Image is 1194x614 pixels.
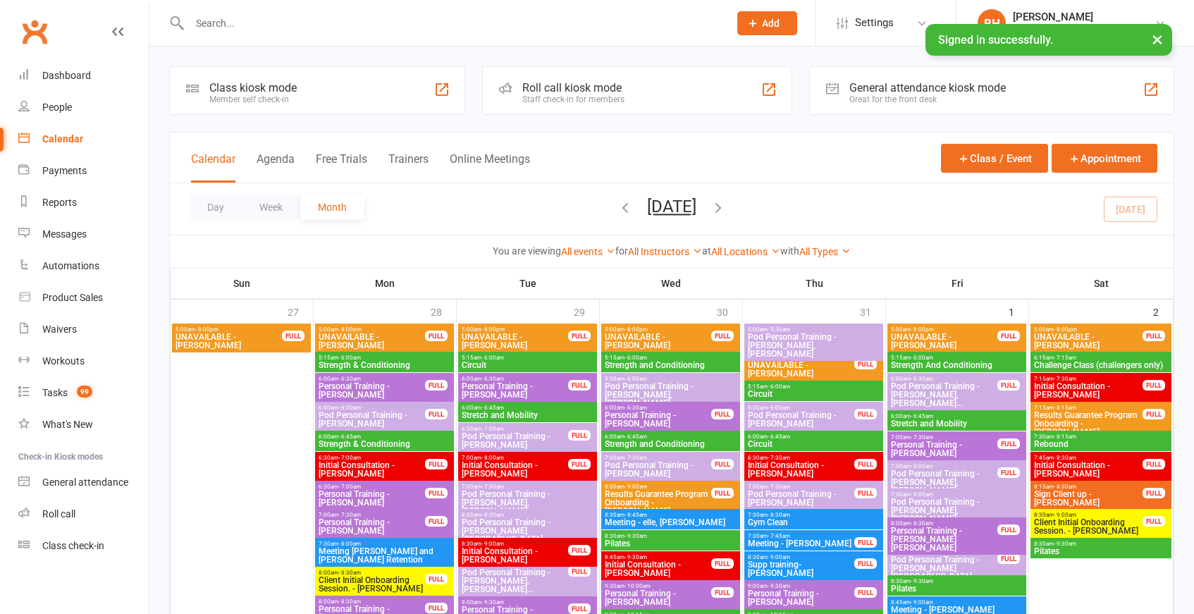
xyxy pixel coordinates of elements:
span: 8:00am [604,484,713,490]
div: 29 [574,300,599,323]
span: Client Initial Onboarding Session. - [PERSON_NAME] [318,576,426,593]
div: FULL [568,331,591,341]
span: Strength & Conditioning [318,361,452,369]
span: - 10:00am [624,583,651,589]
span: Personal Training - [PERSON_NAME] [747,589,856,606]
span: - 7:15am [1054,355,1076,361]
strong: You are viewing [493,245,561,257]
a: Tasks 99 [18,377,149,409]
div: FULL [997,524,1020,535]
a: Waivers [18,314,149,345]
div: FULL [854,409,877,419]
strong: with [780,245,799,257]
div: FULL [997,380,1020,391]
div: Automations [42,260,99,271]
span: - 7:00am [481,426,504,432]
span: - 7:30am [624,455,647,461]
div: FULL [568,459,591,469]
span: 8:15am [1033,484,1144,490]
span: Strength and Conditioning [604,440,738,448]
span: 5:30am [747,405,856,411]
span: 7:30am [747,533,856,539]
div: Great for the front desk [849,94,1006,104]
span: 7:15am [1033,376,1144,382]
div: FULL [997,331,1020,341]
span: - 6:00am [624,376,647,382]
div: Reports [42,197,77,208]
span: - 8:00pm [338,326,362,333]
span: 6:00am [318,376,426,382]
span: - 6:45am [338,434,361,440]
span: 8:30am [461,541,570,547]
span: - 9:30am [768,583,790,589]
span: 8:30am [1033,512,1144,518]
button: Free Trials [316,152,367,183]
span: 8:00am [461,512,595,518]
span: Pilates [1033,547,1169,555]
div: Beyond Transformation Burleigh [1013,23,1155,36]
span: Client Initial Onboarding Session. - [PERSON_NAME] [1033,518,1144,535]
span: 5:00am [747,326,881,333]
a: Clubworx [17,14,52,49]
span: 8:30am [890,578,1024,584]
span: - 9:00am [481,541,504,547]
button: Trainers [388,152,429,183]
div: FULL [997,438,1020,449]
span: - 9:30am [911,578,933,584]
div: Workouts [42,355,85,367]
strong: at [702,245,711,257]
span: Strength and Conditioning [604,361,738,369]
span: 8:00am [890,520,999,527]
span: - 6:45am [911,413,933,419]
a: Messages [18,219,149,250]
div: FULL [1143,380,1165,391]
span: 8:30am [604,512,738,518]
th: Tue [457,269,600,298]
span: Pod Personal Training - [PERSON_NAME] [318,411,426,428]
span: 5:00am [604,326,713,333]
div: FULL [425,409,448,419]
span: Pilates [890,584,1024,593]
a: All Types [799,246,851,257]
div: 31 [860,300,885,323]
div: FULL [1143,331,1165,341]
span: - 9:00am [624,484,647,490]
div: FULL [568,545,591,555]
span: Stretch and Mobility [461,411,595,419]
span: Results Guarantee Program Onboarding - [PERSON_NAME] [1033,411,1144,436]
span: 7:30am [747,512,881,518]
span: 5:00am [318,326,426,333]
th: Fri [886,269,1029,298]
span: Circuit [461,361,595,369]
div: BH [978,9,1006,37]
div: FULL [568,380,591,391]
span: 6:30am [461,426,570,432]
span: Pod Personal Training - [PERSON_NAME][GEOGRAPHIC_DATA] [461,518,595,544]
a: Class kiosk mode [18,530,149,562]
span: 8:00am [318,570,426,576]
span: - 8:00am [338,541,361,547]
span: - 9:00am [768,554,790,560]
span: Add [762,18,780,29]
span: 7:00am [747,484,856,490]
span: 7:00am [318,512,426,518]
a: Payments [18,155,149,187]
span: 6:00am [318,434,452,440]
span: - 7:30am [911,434,933,441]
span: - 8:00am [481,455,504,461]
input: Search... [185,13,719,33]
th: Sat [1029,269,1174,298]
span: UNAVAILABLE - [PERSON_NAME] [461,333,570,350]
span: 7:15am [1033,405,1144,411]
span: UNAVAILABLE - [PERSON_NAME] [1033,333,1144,350]
div: FULL [711,488,734,498]
span: Pod Personal Training - [PERSON_NAME], [PERSON_NAME] [890,469,999,495]
span: 5:15am [604,355,738,361]
div: Staff check-in for members [522,94,624,104]
div: 27 [288,300,313,323]
span: Meeting - [PERSON_NAME] [747,539,856,548]
span: Initial Consultation - [PERSON_NAME] [604,560,713,577]
a: All Locations [711,246,780,257]
span: Personal Training - [PERSON_NAME] [318,490,426,507]
span: Personal Training - [PERSON_NAME] [890,441,999,458]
